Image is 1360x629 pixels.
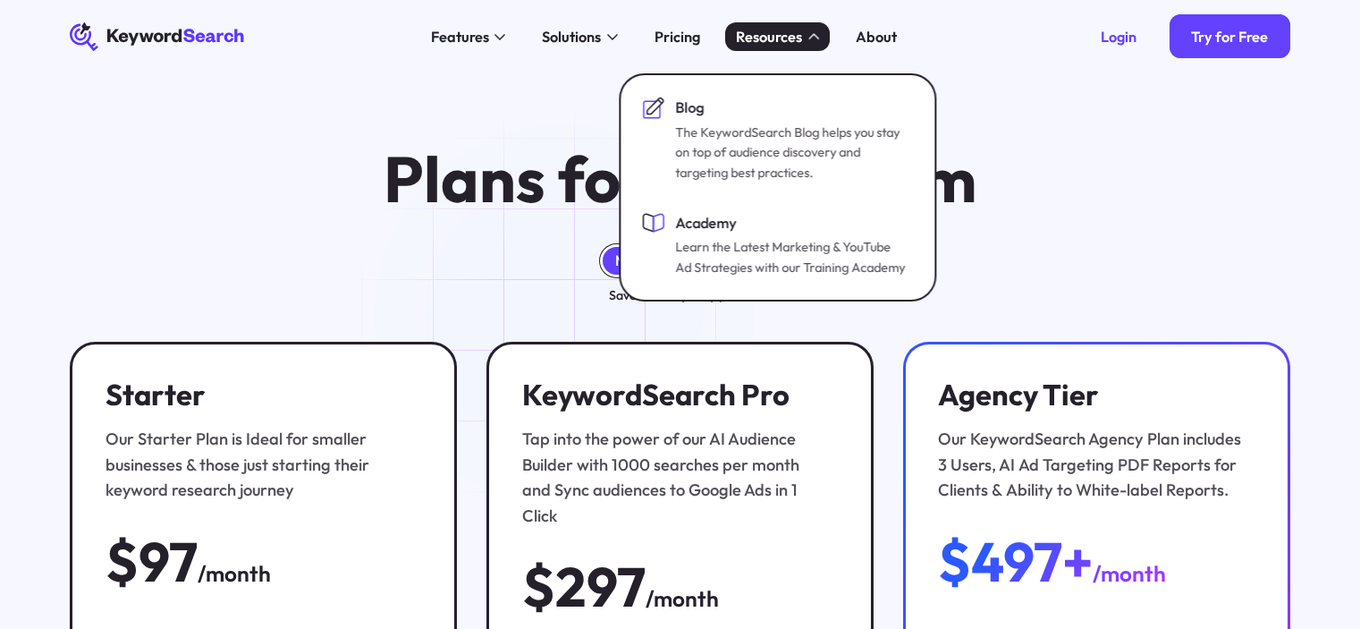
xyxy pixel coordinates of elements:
[655,26,700,48] div: Pricing
[675,237,908,277] div: Learn the Latest Marketing & YouTube Ad Strategies with our Training Academy
[1170,14,1290,58] a: Try for Free
[615,251,668,269] div: Monthly
[631,201,924,289] a: AcademyLearn the Latest Marketing & YouTube Ad Strategies with our Training Academy
[938,427,1245,504] div: Our KeywordSearch Agency Plan includes 3 Users, AI Ad Targeting PDF Reports for Clients & Ability...
[106,378,412,412] h3: Starter
[198,557,271,591] div: /month
[384,146,976,214] h1: Plans for
[646,582,719,616] div: /month
[938,378,1245,412] h3: Agency Tier
[1078,14,1158,58] a: Login
[431,26,489,48] div: Features
[106,427,412,504] div: Our Starter Plan is Ideal for smaller businesses & those just starting their keyword research jou...
[522,378,829,412] h3: KeywordSearch Pro
[938,533,1093,591] div: $497+
[1191,28,1268,46] div: Try for Free
[522,427,829,530] div: Tap into the power of our AI Audience Builder with 1000 searches per month and Sync audiences to ...
[609,285,752,305] div: Save 25% on yearly plans!
[675,212,908,234] div: Academy
[643,22,711,52] a: Pricing
[619,73,936,302] nav: Resources
[631,86,924,194] a: BlogThe KeywordSearch Blog helps you stay on top of audience discovery and targeting best practices.
[675,123,908,183] div: The KeywordSearch Blog helps you stay on top of audience discovery and targeting best practices.
[522,558,646,616] div: $297
[1093,557,1166,591] div: /month
[736,26,802,48] div: Resources
[1101,28,1136,46] div: Login
[675,97,908,119] div: Blog
[844,22,908,52] a: About
[856,26,897,48] div: About
[106,533,198,591] div: $97
[542,26,601,48] div: Solutions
